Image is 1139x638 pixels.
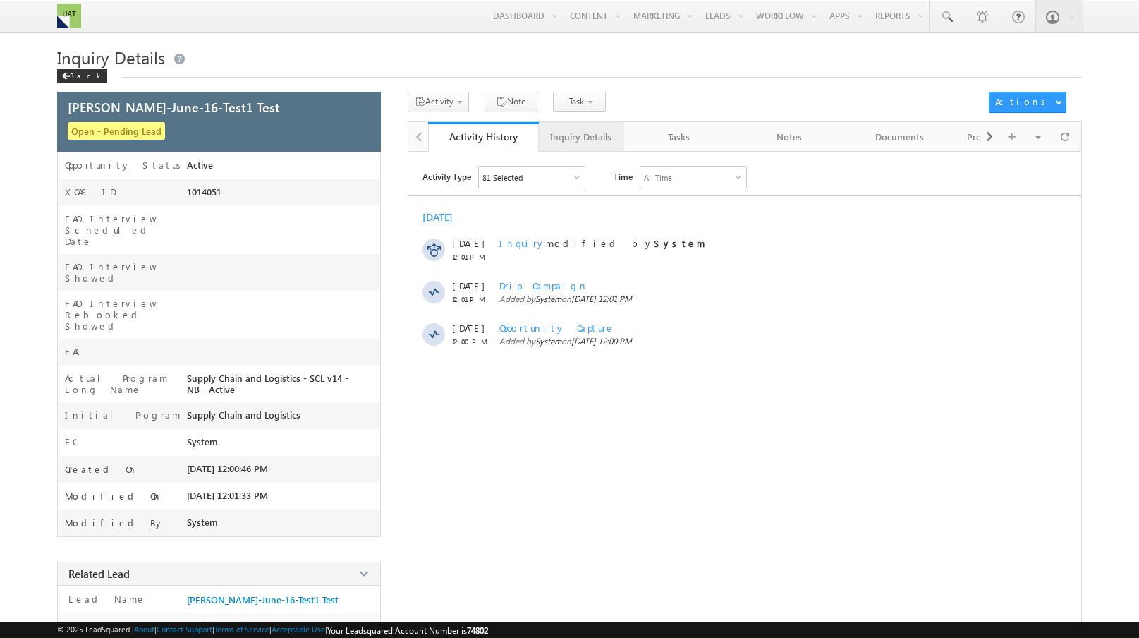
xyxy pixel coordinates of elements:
[65,517,164,529] label: Modified By
[57,4,81,28] img: Custom Logo
[65,186,116,198] label: XCAS ID
[68,567,130,581] span: Related Lead
[635,128,722,145] div: Tasks
[569,96,584,107] span: Task
[452,322,484,334] span: [DATE]
[654,237,705,249] strong: System
[422,210,468,224] div: [DATE]
[57,46,165,68] span: Inquiry Details
[65,490,162,502] label: Modified On
[65,261,187,284] label: FAO Interview Showed
[745,128,832,145] div: Notes
[856,128,943,145] div: Documents
[644,173,672,182] div: All Time
[65,213,187,247] label: FAO Interview Scheduled Date
[452,253,494,261] span: 12:01 PM
[499,294,1027,304] span: Added by on
[408,92,469,112] button: Activity
[571,336,632,347] span: [DATE] 12:00 PM
[187,594,339,606] a: [PERSON_NAME]-June-16-Test1 Test
[187,186,221,198] span: 1014051
[187,490,268,501] span: [DATE] 12:01:33 PM
[157,625,212,634] a: Contact Support
[187,436,218,447] span: System
[327,625,488,636] span: Your Leadsquared Account Number is
[65,464,138,475] label: Created On
[956,122,1066,150] li: Program Fees and Splits
[535,294,561,304] span: System
[499,322,615,334] span: Opportunity Capture
[57,69,107,83] div: Back
[499,279,588,291] span: Drip Campaign
[967,128,1054,145] div: Program Fees and Splits
[65,409,181,421] label: Initial Program
[539,122,624,152] a: Inquiry Details
[65,620,155,632] label: Lead Stage
[134,625,154,634] a: About
[452,279,484,291] span: [DATE]
[499,237,546,249] span: Inquiry
[614,166,633,187] span: Time
[467,625,488,636] span: 74802
[65,159,186,171] label: Opportunity Status
[535,336,561,347] span: System
[68,122,165,140] span: Open - Pending Lead
[482,173,523,182] div: 81 Selected
[65,346,79,357] label: FAO
[422,166,471,187] span: Activity Type
[65,373,187,395] label: Actual Program Long Name
[439,130,528,143] div: Activity History
[65,593,146,605] label: Lead Name
[571,294,632,304] span: [DATE] 12:01 PM
[550,128,611,145] div: Inquiry Details
[452,295,494,303] span: 12:01 PM
[187,373,351,395] span: Supply Chain and Logistics - SCL v14 - NB - Active
[956,122,1066,152] a: Program Fees and Splits
[65,436,76,447] label: EC
[428,122,539,152] a: Activity History
[57,625,488,636] span: © 2025 LeadSquared | | | | |
[187,517,218,528] span: System
[734,122,845,152] a: Notes
[187,620,245,631] span: Pending Lead
[425,96,453,107] span: Activity
[452,337,494,346] span: 12:00 PM
[68,98,280,116] span: [PERSON_NAME]-June-16-Test1 Test
[485,92,537,112] button: Note
[214,625,269,634] a: Terms of Service
[989,92,1066,113] button: Actions
[187,159,213,171] span: Active
[624,122,735,152] a: Tasks
[272,625,325,634] a: Acceptable Use
[452,237,484,249] span: [DATE]
[187,463,268,474] span: [DATE] 12:00:46 PM
[553,92,606,112] button: Task
[65,298,187,332] label: FAO Interview Rebooked Showed
[499,237,705,249] span: modified by
[845,122,956,152] a: Documents
[499,336,1027,347] span: Added by on
[187,409,300,421] span: Supply Chain and Logistics
[995,95,1051,108] div: Actions
[479,167,585,188] div: Owner Changed,Status Changed,Stage Changed,Source Changed,Notes & 76 more..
